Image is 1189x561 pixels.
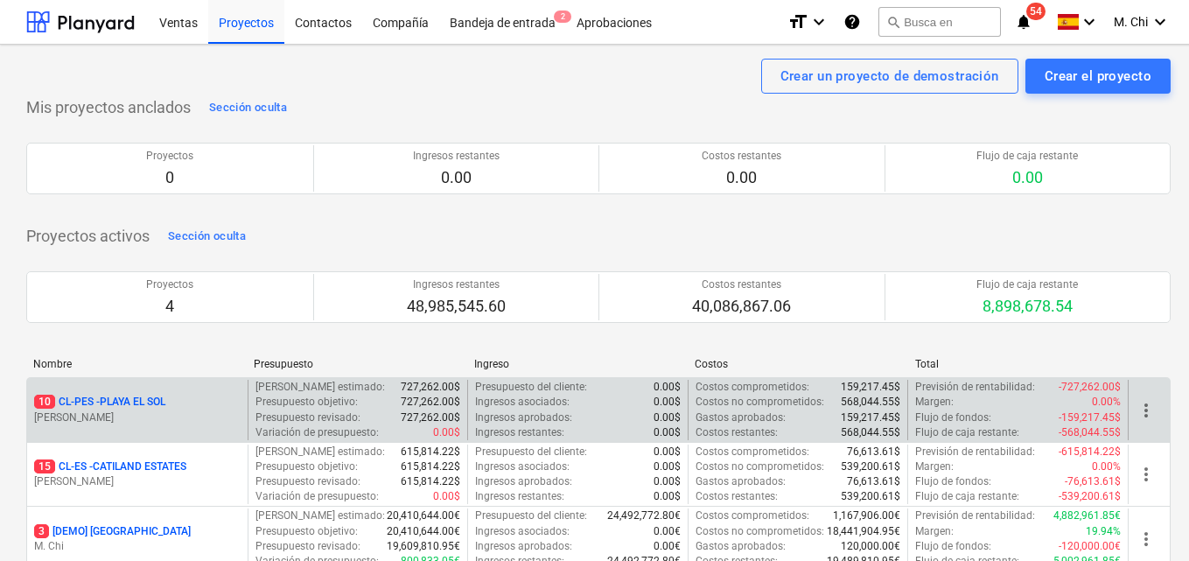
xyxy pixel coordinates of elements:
[475,524,570,539] p: Ingresos asociados :
[1079,11,1100,32] i: keyboard_arrow_down
[654,445,681,459] p: 0.00$
[827,524,900,539] p: 18,441,904.95€
[387,539,460,554] p: 19,609,810.95€
[976,149,1078,164] p: Flujo de caja restante
[702,167,781,188] p: 0.00
[915,380,1035,395] p: Previsión de rentabilidad :
[34,410,241,425] p: [PERSON_NAME]
[841,425,900,440] p: 568,044.55$
[255,410,360,425] p: Presupuesto revisado :
[915,474,991,489] p: Flujo de fondos :
[387,508,460,523] p: 20,410,644.00€
[1136,464,1157,485] span: more_vert
[34,524,191,539] p: [DEMO] [GEOGRAPHIC_DATA]
[34,474,241,489] p: [PERSON_NAME]
[654,395,681,410] p: 0.00$
[976,296,1078,317] p: 8,898,678.54
[1102,477,1189,561] div: Widget de chat
[33,358,240,370] div: Nombre
[696,395,824,410] p: Costos no comprometidos :
[475,380,587,395] p: Presupuesto del cliente :
[780,65,999,88] div: Crear un proyecto de demostración
[475,395,570,410] p: Ingresos asociados :
[255,474,360,489] p: Presupuesto revisado :
[841,459,900,474] p: 539,200.61$
[1059,425,1121,440] p: -568,044.55$
[475,508,587,523] p: Presupuesto del cliente :
[654,489,681,504] p: 0.00$
[168,227,246,247] div: Sección oculta
[34,395,241,424] div: 10CL-PES -PLAYA EL SOL[PERSON_NAME]
[696,508,809,523] p: Costos comprometidos :
[407,277,506,292] p: Ingresos restantes
[1102,477,1189,561] iframe: Chat Widget
[146,296,193,317] p: 4
[915,539,991,554] p: Flujo de fondos :
[34,459,241,489] div: 15CL-ES -CATILAND ESTATES[PERSON_NAME]
[413,149,500,164] p: Ingresos restantes
[205,94,291,122] button: Sección oculta
[1136,400,1157,421] span: more_vert
[915,358,1122,370] div: Total
[654,474,681,489] p: 0.00$
[407,296,506,317] p: 48,985,545.60
[692,277,791,292] p: Costos restantes
[607,508,681,523] p: 24,492,772.80€
[915,459,954,474] p: Margen :
[164,222,250,250] button: Sección oculta
[1114,15,1148,29] span: M. Chi
[976,277,1078,292] p: Flujo de caja restante
[847,445,900,459] p: 76,613.61$
[915,410,991,425] p: Flujo de fondos :
[1015,11,1032,32] i: notifications
[475,410,572,425] p: Ingresos aprobados :
[847,474,900,489] p: 76,613.61$
[34,395,165,410] p: CL-PES - PLAYA EL SOL
[34,539,241,554] p: M. Chi
[1059,445,1121,459] p: -615,814.22$
[1045,65,1151,88] div: Crear el proyecto
[696,410,786,425] p: Gastos aprobados :
[761,59,1018,94] button: Crear un proyecto de demostración
[1092,459,1121,474] p: 0.00%
[34,524,241,554] div: 3[DEMO] [GEOGRAPHIC_DATA]M. Chi
[654,425,681,440] p: 0.00$
[1025,59,1171,94] button: Crear el proyecto
[695,358,901,370] div: Costos
[915,489,1019,504] p: Flujo de caja restante :
[1026,3,1046,20] span: 54
[1059,489,1121,504] p: -539,200.61$
[255,539,360,554] p: Presupuesto revisado :
[401,474,460,489] p: 615,814.22$
[696,474,786,489] p: Gastos aprobados :
[976,167,1078,188] p: 0.00
[413,167,500,188] p: 0.00
[787,11,808,32] i: format_size
[1059,410,1121,425] p: -159,217.45$
[841,395,900,410] p: 568,044.55$
[26,97,191,118] p: Mis proyectos anclados
[475,445,587,459] p: Presupuesto del cliente :
[808,11,829,32] i: keyboard_arrow_down
[401,380,460,395] p: 727,262.00$
[433,489,460,504] p: 0.00$
[255,489,379,504] p: Variación de presupuesto :
[654,380,681,395] p: 0.00$
[34,395,55,409] span: 10
[1150,11,1171,32] i: keyboard_arrow_down
[34,459,186,474] p: CL-ES - CATILAND ESTATES
[1065,474,1121,489] p: -76,613.61$
[255,524,358,539] p: Presupuesto objetivo :
[702,149,781,164] p: Costos restantes
[209,98,287,118] div: Sección oculta
[696,524,824,539] p: Costos no comprometidos :
[696,489,778,504] p: Costos restantes :
[1086,524,1121,539] p: 19.94%
[841,539,900,554] p: 120,000.00€
[843,11,861,32] i: Base de conocimientos
[475,539,572,554] p: Ingresos aprobados :
[475,474,572,489] p: Ingresos aprobados :
[1053,508,1121,523] p: 4,882,961.85€
[26,226,150,247] p: Proyectos activos
[915,445,1035,459] p: Previsión de rentabilidad :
